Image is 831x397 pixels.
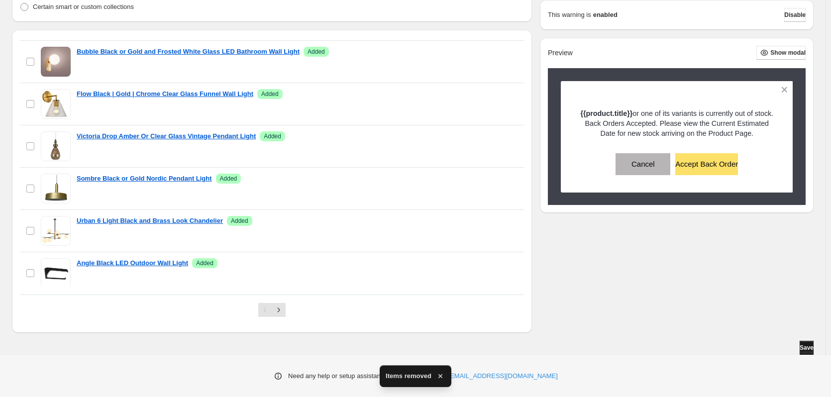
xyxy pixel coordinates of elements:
a: [EMAIL_ADDRESS][DOMAIN_NAME] [448,371,558,381]
p: This warning is [548,10,591,20]
span: Added [264,132,281,140]
img: Sombre Black or Gold Nordic Pendant Light [41,174,71,203]
button: Accept Back Order [675,153,738,175]
a: Urban 6 Light Black and Brass Look Chandelier [77,216,223,226]
button: Show modal [756,46,806,60]
a: Bubble Black or Gold and Frosted White Glass LED Bathroom Wall Light [77,47,300,57]
button: Save [800,341,814,355]
h2: Preview [548,49,573,57]
span: Save [800,344,814,352]
a: Flow Black | Gold | Chrome Clear Glass Funnel Wall Light [77,89,253,99]
nav: Pagination [258,303,286,317]
button: Disable [784,8,806,22]
a: Sombre Black or Gold Nordic Pendant Light [77,174,212,184]
span: Added [308,48,325,56]
strong: enabled [593,10,618,20]
span: Added [231,217,248,225]
a: Victoria Drop Amber Or Clear Glass Vintage Pendant Light [77,131,256,141]
span: Disable [784,11,806,19]
strong: {{product.title}} [580,109,632,117]
p: or one of its variants is currently out of stock. Back Orders Accepted. Please view the Current E... [578,108,776,138]
span: Added [220,175,237,183]
p: Certain smart or custom collections [33,2,134,12]
span: Items removed [386,371,431,381]
span: Added [196,259,213,267]
img: Victoria Drop Amber Or Clear Glass Vintage Pendant Light [41,131,71,161]
span: Added [261,90,279,98]
img: Urban 6 Light Black and Brass Look Chandelier [41,216,71,246]
span: Show modal [770,49,806,57]
button: Cancel [616,153,670,175]
button: Next [272,303,286,317]
img: Angle Black LED Outdoor Wall Light [41,258,71,288]
img: Bubble Black or Gold and Frosted White Glass LED Bathroom Wall Light [41,47,71,77]
img: Flow Black | Gold | Chrome Clear Glass Funnel Wall Light [41,89,71,119]
a: Angle Black LED Outdoor Wall Light [77,258,188,268]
